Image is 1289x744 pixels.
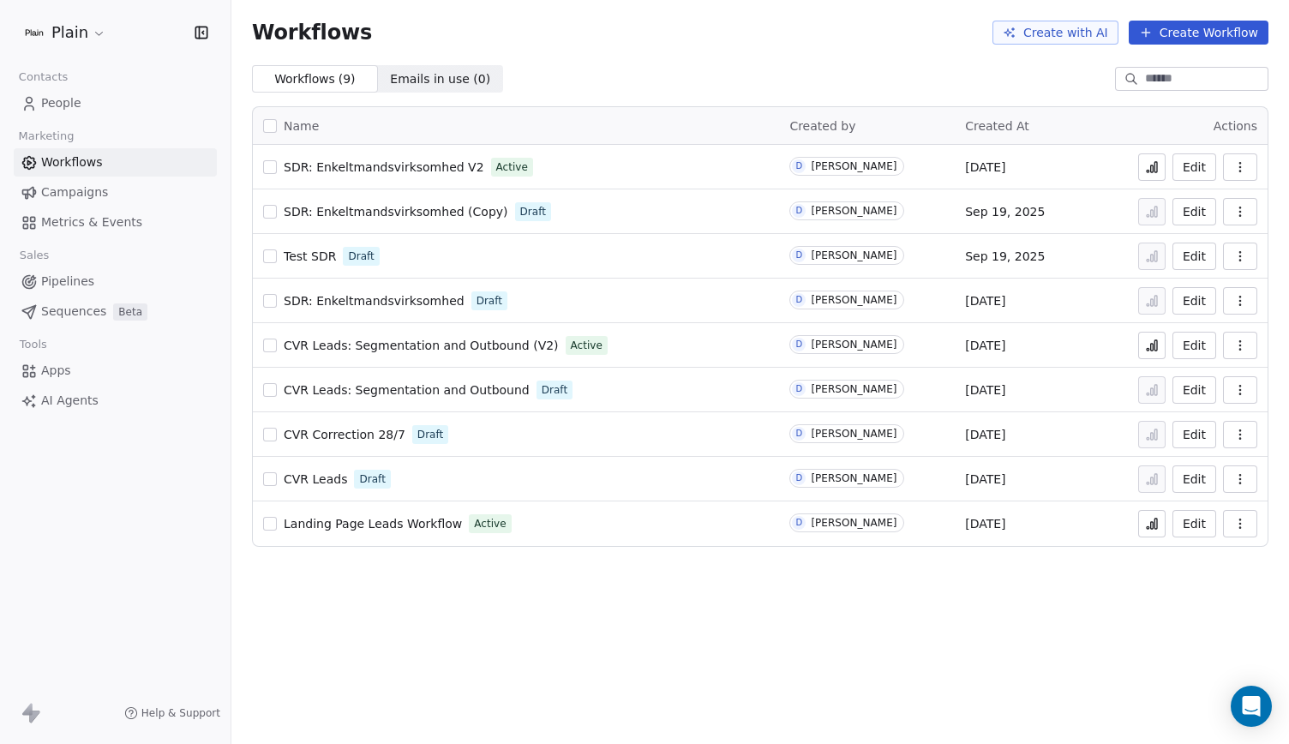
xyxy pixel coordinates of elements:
a: Campaigns [14,178,217,207]
a: CVR Correction 28/7 [284,426,405,443]
div: D [796,293,803,307]
div: D [796,427,803,441]
span: Help & Support [141,706,220,720]
button: Edit [1172,376,1216,404]
span: Sep 19, 2025 [965,248,1045,265]
button: Edit [1172,510,1216,537]
span: Emails in use ( 0 ) [390,70,490,88]
span: Draft [542,382,567,398]
span: People [41,94,81,112]
span: CVR Leads: Segmentation and Outbound (V2) [284,339,559,352]
span: Active [571,338,603,353]
div: [PERSON_NAME] [811,294,896,306]
a: SDR: Enkeltmandsvirksomhed V2 [284,159,484,176]
a: CVR Leads [284,471,347,488]
div: D [796,159,803,173]
span: Landing Page Leads Workflow [284,517,462,531]
button: Edit [1172,421,1216,448]
button: Edit [1172,198,1216,225]
div: [PERSON_NAME] [811,205,896,217]
span: AI Agents [41,392,99,410]
div: D [796,382,803,396]
div: D [796,471,803,485]
span: [DATE] [965,426,1005,443]
span: SDR: Enkeltmandsvirksomhed (Copy) [284,205,508,219]
div: [PERSON_NAME] [811,249,896,261]
span: [DATE] [965,292,1005,309]
span: Contacts [11,64,75,90]
button: Edit [1172,465,1216,493]
span: Test SDR [284,249,336,263]
div: [PERSON_NAME] [811,428,896,440]
span: Tools [12,332,54,357]
span: Draft [348,249,374,264]
span: [DATE] [965,515,1005,532]
span: [DATE] [965,159,1005,176]
span: Active [474,516,506,531]
a: Help & Support [124,706,220,720]
span: Sequences [41,303,106,321]
span: Metrics & Events [41,213,142,231]
span: Active [496,159,528,175]
img: Plain-Logo-Tile.png [24,22,45,43]
span: CVR Leads [284,472,347,486]
button: Plain [21,18,110,47]
a: Edit [1172,243,1216,270]
span: SDR: Enkeltmandsvirksomhed V2 [284,160,484,174]
span: Workflows [41,153,103,171]
span: Name [284,117,319,135]
span: Actions [1214,119,1257,133]
a: Landing Page Leads Workflow [284,515,462,532]
span: [DATE] [965,337,1005,354]
span: Draft [477,293,502,309]
a: SDR: Enkeltmandsvirksomhed [284,292,465,309]
a: SequencesBeta [14,297,217,326]
span: Created At [965,119,1029,133]
div: [PERSON_NAME] [811,160,896,172]
span: CVR Correction 28/7 [284,428,405,441]
div: D [796,249,803,262]
span: Workflows [252,21,372,45]
span: CVR Leads: Segmentation and Outbound [284,383,530,397]
span: Draft [520,204,546,219]
span: Draft [359,471,385,487]
span: [DATE] [965,471,1005,488]
span: SDR: Enkeltmandsvirksomhed [284,294,465,308]
span: Plain [51,21,88,44]
span: Apps [41,362,71,380]
span: Beta [113,303,147,321]
div: D [796,516,803,530]
div: D [796,338,803,351]
div: D [796,204,803,218]
span: Campaigns [41,183,108,201]
div: [PERSON_NAME] [811,383,896,395]
span: Created by [789,119,855,133]
a: AI Agents [14,387,217,415]
a: CVR Leads: Segmentation and Outbound [284,381,530,399]
button: Edit [1172,332,1216,359]
div: Open Intercom Messenger [1231,686,1272,727]
a: Workflows [14,148,217,177]
button: Create with AI [992,21,1118,45]
a: Pipelines [14,267,217,296]
button: Edit [1172,287,1216,315]
a: People [14,89,217,117]
a: SDR: Enkeltmandsvirksomhed (Copy) [284,203,508,220]
button: Edit [1172,153,1216,181]
span: Draft [417,427,443,442]
div: [PERSON_NAME] [811,517,896,529]
span: Pipelines [41,273,94,291]
span: Sales [12,243,57,268]
div: [PERSON_NAME] [811,472,896,484]
a: Metrics & Events [14,208,217,237]
button: Create Workflow [1129,21,1268,45]
a: Apps [14,357,217,385]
